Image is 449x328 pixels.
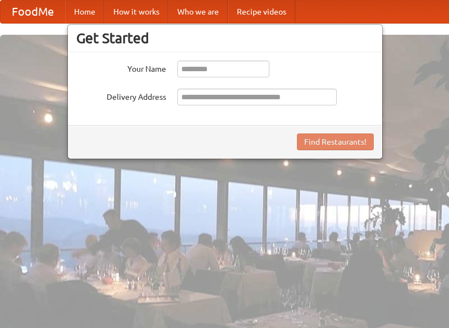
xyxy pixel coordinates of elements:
a: Home [65,1,104,23]
a: How it works [104,1,168,23]
a: Who we are [168,1,228,23]
h3: Get Started [76,30,374,47]
a: FoodMe [1,1,65,23]
label: Delivery Address [76,89,166,103]
label: Your Name [76,61,166,75]
a: Recipe videos [228,1,295,23]
button: Find Restaurants! [297,133,374,150]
